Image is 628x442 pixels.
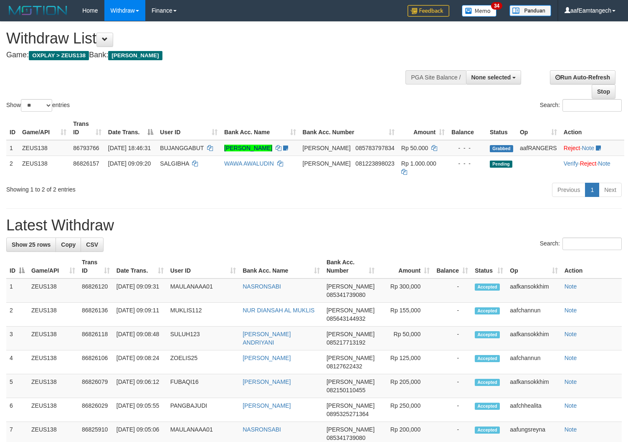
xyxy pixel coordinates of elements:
span: 86793766 [73,145,99,151]
td: ZEUS138 [28,350,78,374]
span: Copy 081223898023 to clipboard [355,160,394,167]
a: Note [565,283,577,290]
th: User ID: activate to sort column ascending [157,116,221,140]
span: [DATE] 18:46:31 [108,145,151,151]
span: Accepted [475,284,500,291]
td: ZEUS138 [28,303,78,327]
td: 86826029 [78,398,113,422]
span: [PERSON_NAME] [327,331,375,337]
th: Bank Acc. Number: activate to sort column ascending [299,116,398,140]
td: ZOELIS25 [167,350,239,374]
a: Note [565,378,577,385]
td: 3 [6,327,28,350]
span: [PERSON_NAME] [327,426,375,433]
span: 34 [491,2,502,10]
td: 86826120 [78,278,113,303]
a: CSV [81,238,104,252]
td: aafkansokkhim [506,374,561,398]
td: [DATE] 09:06:12 [113,374,167,398]
td: 4 [6,350,28,374]
span: [PERSON_NAME] [303,145,351,151]
td: Rp 250,000 [378,398,433,422]
th: Bank Acc. Name: activate to sort column ascending [221,116,299,140]
img: MOTION_logo.png [6,4,70,17]
td: - [433,303,471,327]
a: Note [565,355,577,361]
th: Trans ID: activate to sort column ascending [78,255,113,278]
td: Rp 300,000 [378,278,433,303]
a: 1 [585,183,599,197]
span: [DATE] 09:09:20 [108,160,151,167]
img: panduan.png [509,5,551,16]
a: [PERSON_NAME] [243,378,291,385]
a: NASRONSABI [243,283,281,290]
th: ID: activate to sort column descending [6,255,28,278]
td: aafchannun [506,303,561,327]
span: Pending [490,161,512,168]
td: Rp 50,000 [378,327,433,350]
td: MAULANAAA01 [167,278,239,303]
a: Next [599,183,622,197]
td: Rp 205,000 [378,374,433,398]
th: Amount: activate to sort column ascending [398,116,448,140]
a: Reject [580,160,597,167]
th: Amount: activate to sort column ascending [378,255,433,278]
td: ZEUS138 [28,398,78,422]
td: aafkansokkhim [506,327,561,350]
td: PANGBAJUDI [167,398,239,422]
a: [PERSON_NAME] ANDRIYANI [243,331,291,346]
th: Game/API: activate to sort column ascending [19,116,70,140]
span: Copy 08127622432 to clipboard [327,363,362,370]
span: [PERSON_NAME] [327,402,375,409]
span: Copy 085783797834 to clipboard [355,145,394,151]
td: - [433,350,471,374]
span: Copy 085217713192 to clipboard [327,339,365,346]
span: [PERSON_NAME] [327,355,375,361]
span: Accepted [475,331,500,338]
span: Accepted [475,379,500,386]
h4: Game: Bank: [6,51,410,59]
span: Accepted [475,307,500,314]
td: 86826079 [78,374,113,398]
div: Showing 1 to 2 of 2 entries [6,182,256,194]
span: Copy [61,241,76,248]
a: Run Auto-Refresh [550,70,615,84]
a: Copy [56,238,81,252]
span: Accepted [475,355,500,362]
label: Search: [540,99,622,112]
th: Op: activate to sort column ascending [517,116,560,140]
div: - - - [451,159,483,168]
input: Search: [562,99,622,112]
td: ZEUS138 [19,156,70,179]
span: Copy 0895325271364 to clipboard [327,411,369,417]
td: aafkansokkhim [506,278,561,303]
td: - [433,398,471,422]
td: aafchhealita [506,398,561,422]
th: Date Trans.: activate to sort column descending [105,116,157,140]
a: Note [565,307,577,314]
a: Note [565,426,577,433]
span: Copy 082150110455 to clipboard [327,387,365,393]
a: [PERSON_NAME] [243,402,291,409]
a: WAWA AWALUDIN [224,160,274,167]
td: aafRANGERS [517,140,560,156]
a: Note [565,402,577,409]
a: [PERSON_NAME] [243,355,291,361]
td: [DATE] 09:08:48 [113,327,167,350]
h1: Latest Withdraw [6,217,622,234]
th: Action [561,255,622,278]
td: SULUH123 [167,327,239,350]
a: Note [565,331,577,337]
td: 6 [6,398,28,422]
span: 86826157 [73,160,99,167]
th: Game/API: activate to sort column ascending [28,255,78,278]
td: aafchannun [506,350,561,374]
th: Balance: activate to sort column ascending [433,255,471,278]
th: User ID: activate to sort column ascending [167,255,239,278]
a: NASRONSABI [243,426,281,433]
th: Status [486,116,517,140]
button: None selected [466,70,522,84]
a: Note [598,160,610,167]
span: Copy 085341739080 to clipboard [327,291,365,298]
td: [DATE] 09:09:31 [113,278,167,303]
